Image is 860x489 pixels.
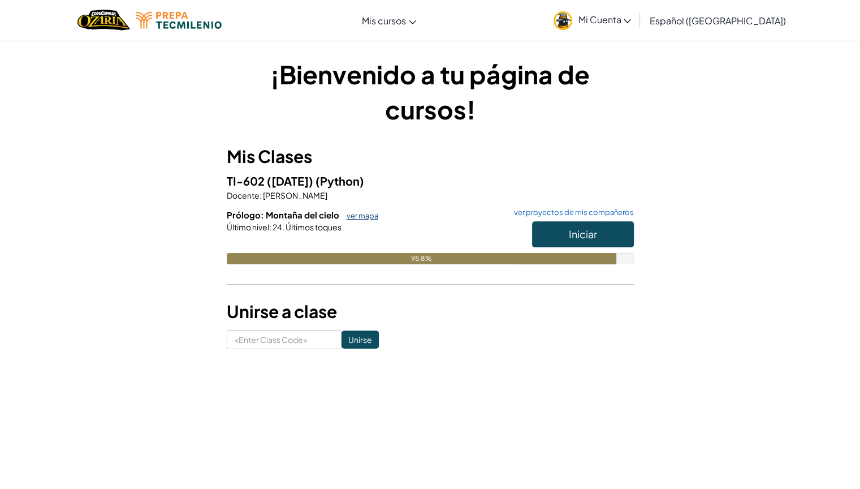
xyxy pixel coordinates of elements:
[227,330,342,349] input: <Enter Class Code>
[554,11,572,30] img: avatar
[316,174,364,188] span: (Python)
[532,221,634,247] button: Iniciar
[342,331,379,349] input: Unirse
[284,222,342,232] span: Últimos toques
[271,222,284,232] span: 24.
[227,299,634,324] h3: Unirse a clase
[508,209,634,216] a: ver proyectos de mis compañeros
[227,253,617,264] div: 95.8%
[362,15,406,27] span: Mis cursos
[262,190,327,200] span: [PERSON_NAME]
[77,8,130,32] a: Ozaria by CodeCombat logo
[227,222,269,232] span: Último nivel
[356,5,422,36] a: Mis cursos
[77,8,130,32] img: Home
[548,2,637,38] a: Mi Cuenta
[578,14,631,25] span: Mi Cuenta
[643,5,791,36] a: Español ([GEOGRAPHIC_DATA])
[227,144,634,169] h3: Mis Clases
[269,222,271,232] span: :
[227,174,316,188] span: TI-602 ([DATE])
[569,228,597,241] span: Iniciar
[227,190,260,200] span: Docente
[136,12,222,29] img: Tecmilenio logo
[649,15,785,27] span: Español ([GEOGRAPHIC_DATA])
[227,57,634,127] h1: ¡Bienvenido a tu página de cursos!
[227,209,341,220] span: Prólogo: Montaña del cielo
[260,190,262,200] span: :
[341,211,378,220] a: ver mapa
